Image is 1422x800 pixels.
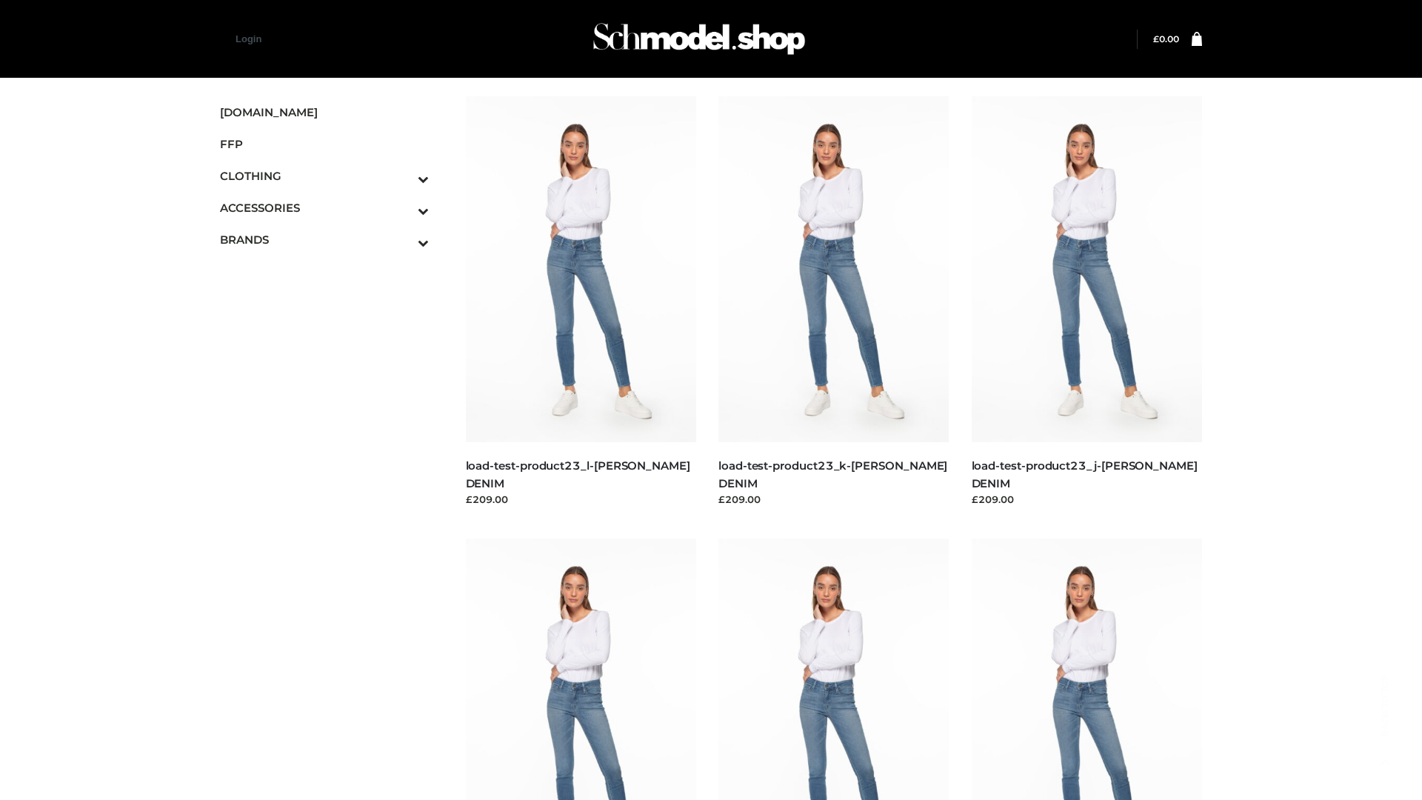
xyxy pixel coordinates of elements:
span: £ [1153,33,1159,44]
a: FFP [220,128,429,160]
div: £209.00 [466,492,697,507]
div: £209.00 [972,492,1203,507]
a: load-test-product23_l-[PERSON_NAME] DENIM [466,459,690,490]
span: FFP [220,136,429,153]
bdi: 0.00 [1153,33,1179,44]
div: £209.00 [718,492,949,507]
img: Schmodel Admin 964 [588,10,810,68]
span: BRANDS [220,231,429,248]
a: load-test-product23_k-[PERSON_NAME] DENIM [718,459,947,490]
span: [DOMAIN_NAME] [220,104,429,121]
button: Toggle Submenu [377,224,429,256]
a: ACCESSORIESToggle Submenu [220,192,429,224]
a: BRANDSToggle Submenu [220,224,429,256]
a: Login [236,33,261,44]
button: Toggle Submenu [377,160,429,192]
span: CLOTHING [220,167,429,184]
span: Back to top [1366,700,1403,737]
a: load-test-product23_j-[PERSON_NAME] DENIM [972,459,1198,490]
a: £0.00 [1153,33,1179,44]
button: Toggle Submenu [377,192,429,224]
a: [DOMAIN_NAME] [220,96,429,128]
span: ACCESSORIES [220,199,429,216]
a: CLOTHINGToggle Submenu [220,160,429,192]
